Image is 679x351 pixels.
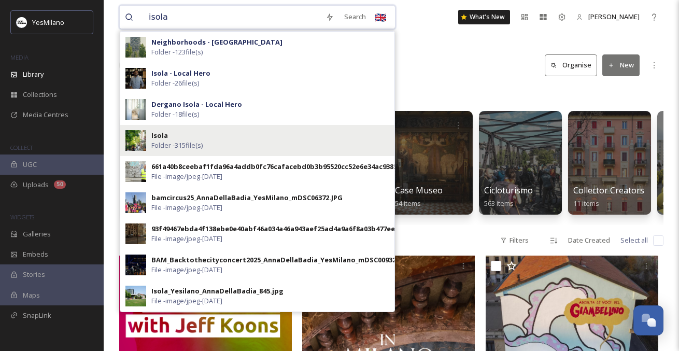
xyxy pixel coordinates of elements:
[573,199,599,208] span: 11 items
[484,199,514,208] span: 563 items
[620,235,648,245] span: Select all
[151,193,343,203] div: bamcircus25_AnnaDellaBadia_YesMilano_mDSC06372.JPG
[151,296,222,306] span: File - image/jpeg - [DATE]
[23,249,48,259] span: Embeds
[151,265,222,275] span: File - image/jpeg - [DATE]
[54,180,66,189] div: 50
[23,290,40,300] span: Maps
[151,109,199,119] span: Folder - 18 file(s)
[151,78,199,88] span: Folder - 26 file(s)
[151,68,210,78] strong: Isola - Local Hero
[151,234,222,244] span: File - image/jpeg - [DATE]
[151,172,222,181] span: File - image/jpeg - [DATE]
[484,186,533,208] a: Cicloturismo563 items
[125,37,146,58] img: Bosco3.jpg
[23,110,68,120] span: Media Centres
[545,54,597,76] button: Organise
[23,180,49,190] span: Uploads
[395,199,421,208] span: 54 items
[10,144,33,151] span: COLLECT
[32,18,64,27] span: YesMilano
[151,224,413,234] div: 93f49467ebda4f138ebe0e40abf46a034a46a943aef25ad4a9a6f8a03b477eee.jpg
[151,131,168,140] strong: Isola
[588,12,640,21] span: [PERSON_NAME]
[23,69,44,79] span: Library
[125,161,146,182] img: 661a40b8ceebaf1fda96a4addb0fc76cafacebd0b3b95520cc52e6e34ac93856.jpg
[633,305,663,335] button: Open Chat
[151,203,222,213] span: File - image/jpeg - [DATE]
[563,230,615,250] div: Date Created
[545,54,602,76] a: Organise
[144,6,320,29] input: Search your library
[10,213,34,221] span: WIDGETS
[125,99,146,120] img: LocalHero_DerganoIsola_YesMilano_AnnaDellaBadia_09462.jpg
[458,10,510,24] a: What's New
[602,54,640,76] button: New
[10,53,29,61] span: MEDIA
[151,37,282,47] strong: Neighborhoods - [GEOGRAPHIC_DATA]
[125,130,146,151] img: IMG_9074-2.jpg
[151,255,409,265] div: BAM_Backtothecityconcert2025_AnnaDellaBadia_YesMilano_mDSC00932.JPG
[495,230,534,250] div: Filters
[395,186,443,208] a: Case Museo54 items
[125,255,146,275] img: a7a5a9d2-8e96-459f-a683-034fbe3e0d44.jpg
[17,17,27,27] img: Logo%20YesMilano%40150x.png
[125,68,146,89] img: LocalHero_Isola_YesMilano_AnnaDellaBadia_09152.jpg
[151,47,203,57] span: Folder - 123 file(s)
[125,286,146,306] img: Isola_Yesilano_AnnaDellaBadia_845.jpg
[125,192,146,213] img: 2c20cc87-555d-49d4-aa9f-14dbee1360f4.jpg
[125,223,146,244] img: 93f49467ebda4f138ebe0e40abf46a034a46a943aef25ad4a9a6f8a03b477eee.jpg
[23,90,57,100] span: Collections
[573,185,644,196] span: Collector Creators
[571,7,645,27] a: [PERSON_NAME]
[23,229,51,239] span: Galleries
[151,162,414,172] div: 661a40b8ceebaf1fda96a4addb0fc76cafacebd0b3b95520cc52e6e34ac93856.jpg
[573,186,644,208] a: Collector Creators11 items
[484,185,533,196] span: Cicloturismo
[339,7,371,27] div: Search
[151,100,242,109] strong: Dergano Isola - Local Hero
[23,270,45,279] span: Stories
[23,311,51,320] span: SnapLink
[119,235,144,245] span: 132 file s
[395,185,443,196] span: Case Museo
[371,8,390,26] div: 🇬🇧
[23,160,37,170] span: UGC
[151,141,203,150] span: Folder - 315 file(s)
[151,286,284,296] div: Isola_Yesilano_AnnaDellaBadia_845.jpg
